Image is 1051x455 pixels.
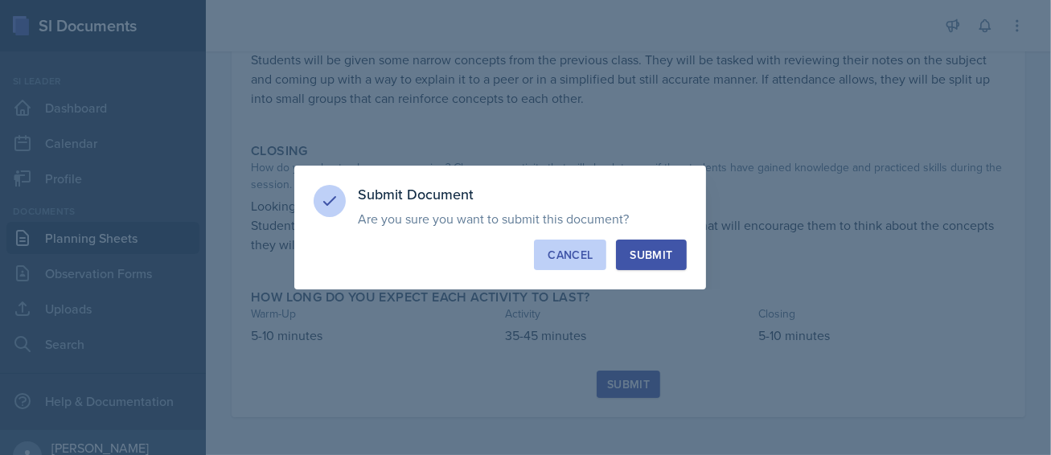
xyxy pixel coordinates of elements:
[630,247,672,263] div: Submit
[359,211,687,227] p: Are you sure you want to submit this document?
[534,240,606,270] button: Cancel
[359,185,687,204] h3: Submit Document
[548,247,593,263] div: Cancel
[616,240,686,270] button: Submit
